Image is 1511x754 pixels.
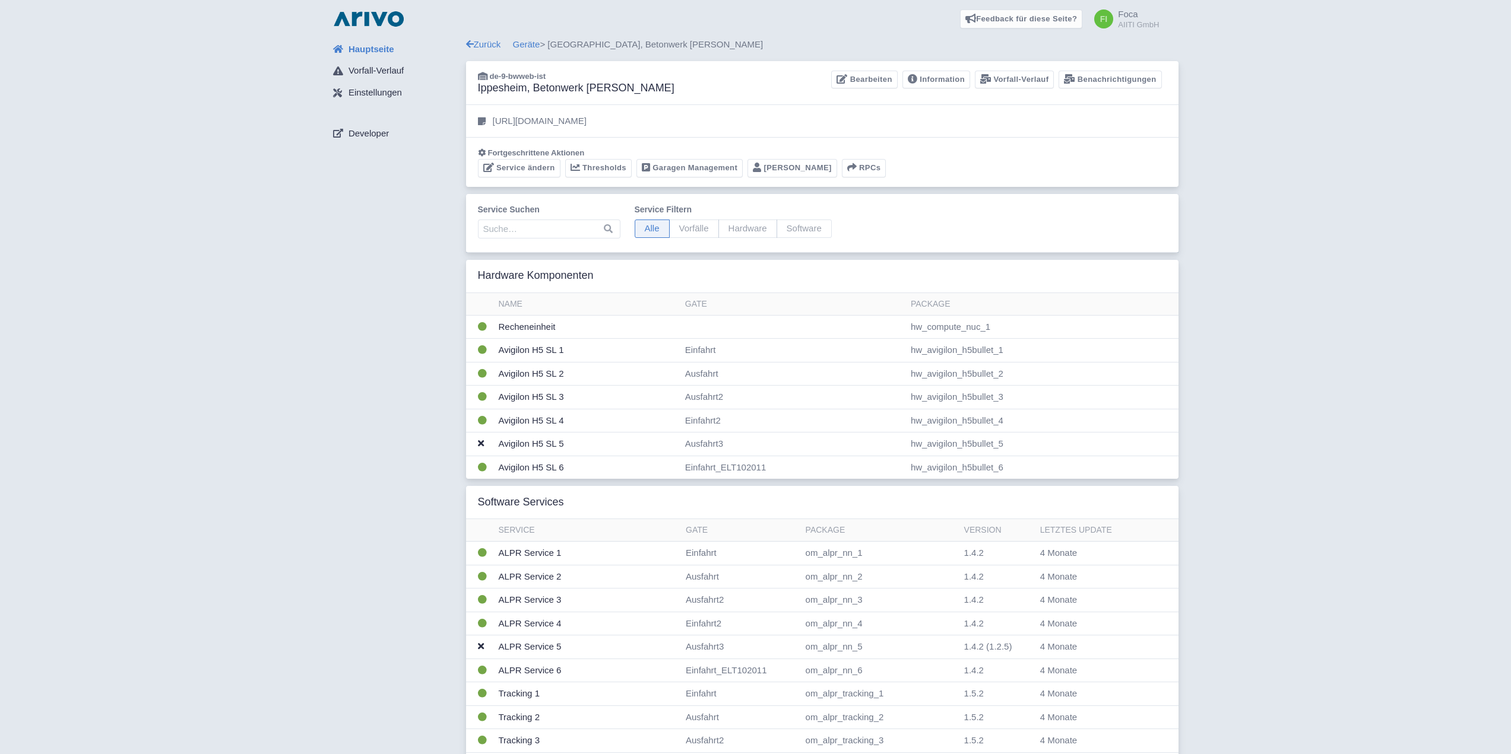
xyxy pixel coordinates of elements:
[493,114,587,128] p: [URL][DOMAIN_NAME]
[964,571,984,581] span: 1.4.2
[349,64,404,78] span: Vorfall-Verlauf
[801,729,959,753] td: om_alpr_tracking_3
[906,456,1179,479] td: hw_avigilon_h5bullet_6
[669,219,719,238] span: Vorfälle
[680,386,906,409] td: Ausfahrt2
[801,705,959,729] td: om_alpr_tracking_2
[747,159,837,177] a: [PERSON_NAME]
[681,588,801,612] td: Ausfahrt2
[1035,705,1157,729] td: 4 Monate
[986,641,1012,651] span: (1.2.5)
[1035,542,1157,565] td: 4 Monate
[494,658,682,682] td: ALPR Service 6
[349,43,394,56] span: Hauptseite
[636,159,743,177] a: Garagen Management
[964,641,984,651] span: 1.4.2
[842,159,886,177] button: RPCs
[906,386,1179,409] td: hw_avigilon_h5bullet_3
[494,409,680,432] td: Avigilon H5 SL 4
[324,38,466,61] a: Hauptseite
[680,362,906,386] td: Ausfahrt
[1035,588,1157,612] td: 4 Monate
[494,542,682,565] td: ALPR Service 1
[964,735,984,745] span: 1.5.2
[681,635,801,659] td: Ausfahrt3
[490,72,546,81] span: de-9-bwweb-ist
[1035,565,1157,588] td: 4 Monate
[635,219,670,238] span: Alle
[494,588,682,612] td: ALPR Service 3
[478,159,560,177] a: Service ändern
[494,729,682,753] td: Tracking 3
[494,519,682,542] th: Service
[494,456,680,479] td: Avigilon H5 SL 6
[801,635,959,659] td: om_alpr_nn_5
[513,39,540,49] a: Geräte
[494,315,680,339] td: Recheneinheit
[1035,519,1157,542] th: Letztes Update
[1087,9,1159,28] a: Foca AIITI GmbH
[565,159,632,177] a: Thresholds
[681,682,801,706] td: Einfahrt
[1035,612,1157,635] td: 4 Monate
[324,82,466,104] a: Einstellungen
[494,612,682,635] td: ALPR Service 4
[801,612,959,635] td: om_alpr_nn_4
[902,71,970,89] a: Information
[494,432,680,456] td: Avigilon H5 SL 5
[960,9,1083,28] a: Feedback für diese Seite?
[680,409,906,432] td: Einfahrt2
[681,705,801,729] td: Ausfahrt
[1035,658,1157,682] td: 4 Monate
[801,565,959,588] td: om_alpr_nn_2
[831,71,897,89] a: Bearbeiten
[964,618,984,628] span: 1.4.2
[681,612,801,635] td: Einfahrt2
[324,60,466,82] a: Vorfall-Verlauf
[906,339,1179,362] td: hw_avigilon_h5bullet_1
[801,519,959,542] th: Package
[975,71,1054,89] a: Vorfall-Verlauf
[478,269,594,282] h3: Hardware Komponenten
[635,203,832,216] label: Service filtern
[1035,682,1157,706] td: 4 Monate
[964,712,984,722] span: 1.5.2
[324,122,466,145] a: Developer
[466,38,1179,52] div: > [GEOGRAPHIC_DATA], Betonwerk [PERSON_NAME]
[1035,729,1157,753] td: 4 Monate
[801,682,959,706] td: om_alpr_tracking_1
[964,548,984,558] span: 1.4.2
[1035,635,1157,659] td: 4 Monate
[906,362,1179,386] td: hw_avigilon_h5bullet_2
[906,293,1179,316] th: Package
[478,219,620,238] input: Suche…
[681,729,801,753] td: Ausfahrt2
[494,635,682,659] td: ALPR Service 5
[488,148,585,157] span: Fortgeschrittene Aktionen
[906,432,1179,456] td: hw_avigilon_h5bullet_5
[349,127,389,141] span: Developer
[494,565,682,588] td: ALPR Service 2
[494,705,682,729] td: Tracking 2
[331,9,407,28] img: logo
[478,82,674,95] h3: Ippesheim, Betonwerk [PERSON_NAME]
[1118,21,1159,28] small: AIITI GmbH
[964,594,984,605] span: 1.4.2
[680,456,906,479] td: Einfahrt_ELT102011
[680,432,906,456] td: Ausfahrt3
[478,496,564,509] h3: Software Services
[494,362,680,386] td: Avigilon H5 SL 2
[494,293,680,316] th: Name
[680,339,906,362] td: Einfahrt
[680,293,906,316] th: Gate
[466,39,501,49] a: Zurück
[801,588,959,612] td: om_alpr_nn_3
[1118,9,1138,19] span: Foca
[478,203,620,216] label: Service suchen
[681,519,801,542] th: Gate
[801,542,959,565] td: om_alpr_nn_1
[681,658,801,682] td: Einfahrt_ELT102011
[964,688,984,698] span: 1.5.2
[959,519,1035,542] th: Version
[718,219,777,238] span: Hardware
